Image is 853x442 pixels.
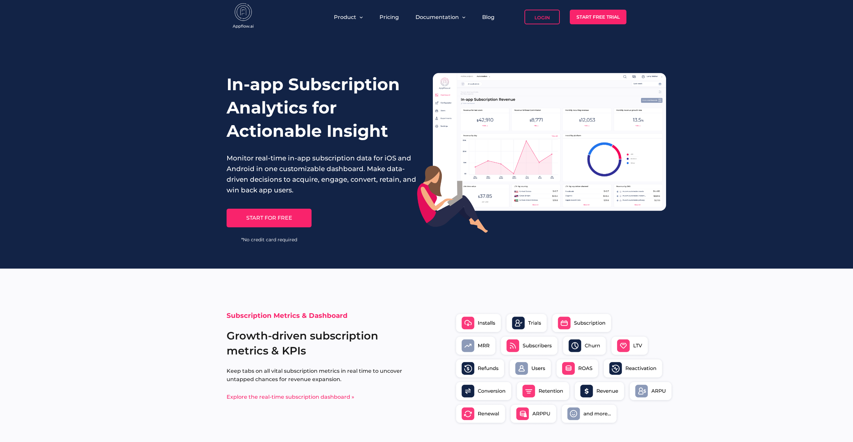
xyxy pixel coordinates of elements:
a: Login [524,10,560,24]
button: Product [334,14,363,20]
a: Blog [482,14,494,20]
div: Subscription Metrics & Dashboard [227,311,417,320]
span: Product [334,14,356,20]
p: Monitor real-time in-app subscription data for iOS and Android in one customizable dashboard. Mak... [227,153,417,195]
h2: Growth-driven subscription metrics & KPIs [227,329,417,358]
img: appflow.ai-logo [227,3,260,30]
h1: In-app Subscription Analytics for Actionable Insight [227,73,417,143]
a: START FOR FREE [227,209,312,227]
button: Documentation [416,14,465,20]
img: real-time-subscription-analytics-dashboard [417,73,666,233]
img: subscription-related-metrics [453,311,674,426]
a: Pricing [380,14,399,20]
span: Documentation [416,14,459,20]
a: Explore the real-time subscription dashboard » [227,394,354,400]
p: Keep tabs on all vital subscription metrics in real time to uncover untapped chances for revenue ... [227,367,417,384]
a: Start Free Trial [570,10,626,24]
span: *No credit card required [227,237,312,242]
